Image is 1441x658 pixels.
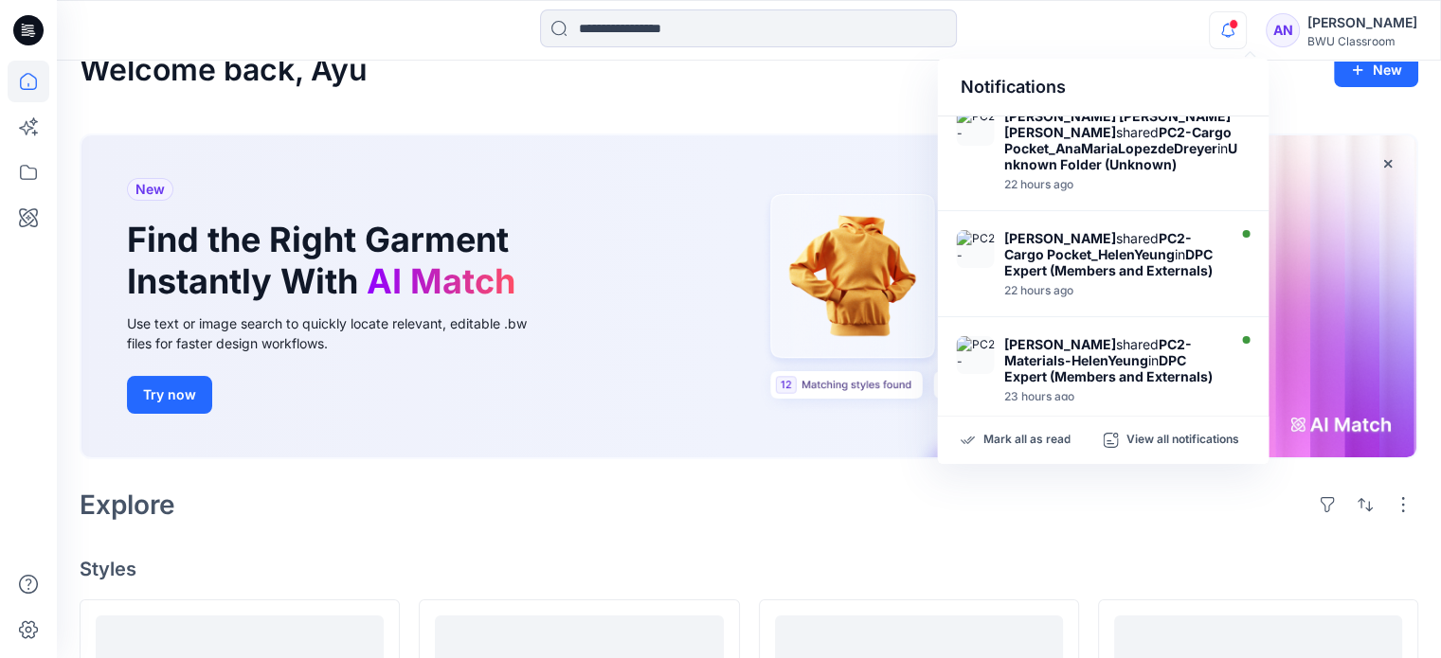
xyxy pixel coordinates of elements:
strong: PC2-Cargo Pocket_AnaMariaLopezdeDreyer [1003,124,1231,156]
strong: [PERSON_NAME] [1003,336,1115,352]
div: [PERSON_NAME] [1307,11,1417,34]
span: New [135,178,165,201]
strong: [PERSON_NAME] [1003,230,1115,246]
div: shared in [1003,336,1221,384]
h1: Find the Right Garment Instantly With [127,220,525,301]
div: Use text or image search to quickly locate relevant, editable .bw files for faster design workflows. [127,313,553,353]
h2: Explore [80,489,175,520]
strong: [PERSON_NAME] [PERSON_NAME] [PERSON_NAME] [1003,108,1230,140]
div: BWU Classroom [1307,34,1417,48]
img: PC2-Materials-HelenYeung [956,336,994,374]
strong: DPC Expert (Members and Externals) [1003,246,1212,278]
span: AI Match [367,260,515,302]
p: Mark all as read [982,432,1070,449]
button: New [1334,53,1418,87]
img: PC2-Cargo Pocket_HelenYeung [956,230,994,268]
strong: PC2-Materials-HelenYeung [1003,336,1191,368]
div: shared in [1003,230,1221,278]
strong: Unknown Folder (Unknown) [1003,140,1236,172]
strong: PC2-Cargo Pocket_HelenYeung [1003,230,1191,262]
div: AN [1266,13,1300,47]
button: Try now [127,376,212,414]
p: View all notifications [1126,432,1238,449]
div: shared in [1003,108,1238,172]
strong: DPC Expert (Members and Externals) [1003,352,1212,384]
h4: Styles [80,558,1418,580]
div: Monday, October 06, 2025 08:55 [1003,178,1238,191]
div: Monday, October 06, 2025 08:46 [1003,284,1221,297]
img: PC2-Cargo Pocket_AnaMariaLopezdeDreyer [956,108,994,146]
div: Monday, October 06, 2025 08:34 [1003,390,1221,403]
div: Notifications [937,59,1269,116]
h2: Welcome back, Ayu [80,53,368,88]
